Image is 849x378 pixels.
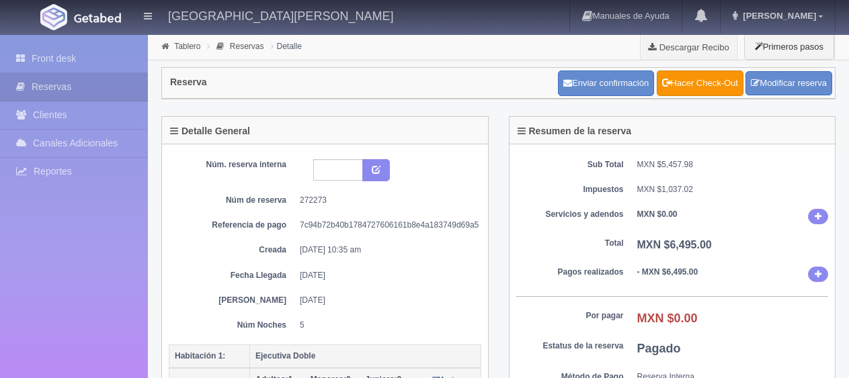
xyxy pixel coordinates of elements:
[518,126,632,136] h4: Resumen de la reserva
[179,244,286,256] dt: Creada
[745,71,832,96] a: Modificar reserva
[558,70,654,96] button: Enviar confirmación
[179,220,286,231] dt: Referencia de pago
[744,34,834,60] button: Primeros pasos
[637,209,678,219] b: MXN $0.00
[657,70,743,96] a: Hacer Check-Out
[179,195,286,206] dt: Núm de reserva
[516,310,624,322] dt: Por pagar
[300,244,471,256] dd: [DATE] 10:35 am
[300,195,471,206] dd: 272273
[516,340,624,352] dt: Estatus de la reserva
[40,4,67,30] img: Getabed
[516,184,624,195] dt: Impuestos
[516,267,624,278] dt: Pagos realizados
[300,295,471,306] dd: [DATE]
[179,295,286,306] dt: [PERSON_NAME]
[230,42,264,51] a: Reservas
[516,209,624,220] dt: Servicios y adendos
[250,344,481,368] th: Ejecutiva Doble
[516,238,624,249] dt: Total
[516,159,624,171] dt: Sub Total
[179,159,286,171] dt: Núm. reserva interna
[168,7,393,23] h4: [GEOGRAPHIC_DATA][PERSON_NAME]
[268,40,305,52] li: Detalle
[170,77,207,87] h4: Reserva
[179,270,286,281] dt: Fecha Llegada
[637,312,698,325] b: MXN $0.00
[74,13,121,23] img: Getabed
[641,34,737,60] a: Descargar Recibo
[170,126,250,136] h4: Detalle General
[175,351,225,361] b: Habitación 1:
[637,184,829,195] dd: MXN $1,037.02
[637,239,712,250] b: MXN $6,495.00
[174,42,200,51] a: Tablero
[637,267,698,277] b: - MXN $6,495.00
[637,342,681,355] b: Pagado
[300,320,471,331] dd: 5
[179,320,286,331] dt: Núm Noches
[300,270,471,281] dd: [DATE]
[739,11,816,21] span: [PERSON_NAME]
[300,220,471,231] dd: 7c94b72b40b1784727606161b8e4a183749d69a5
[637,159,829,171] dd: MXN $5,457.98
